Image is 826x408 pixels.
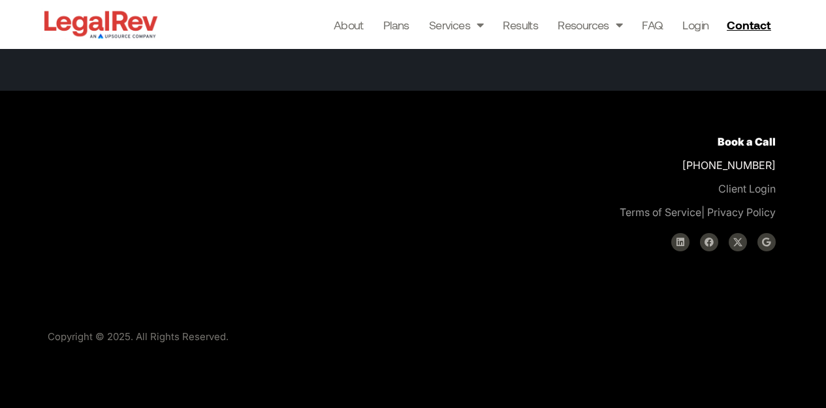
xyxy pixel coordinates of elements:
[718,135,776,148] a: Book a Call
[430,130,776,224] p: [PHONE_NUMBER]
[642,16,663,34] a: FAQ
[718,182,776,195] a: Client Login
[383,16,409,34] a: Plans
[722,14,779,35] a: Contact
[48,330,229,343] span: Copyright © 2025. All Rights Reserved.
[334,16,709,34] nav: Menu
[429,16,484,34] a: Services
[620,206,705,219] span: |
[707,206,776,219] a: Privacy Policy
[727,19,770,31] span: Contact
[503,16,538,34] a: Results
[620,206,701,219] a: Terms of Service
[558,16,622,34] a: Resources
[682,16,708,34] a: Login
[334,16,364,34] a: About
